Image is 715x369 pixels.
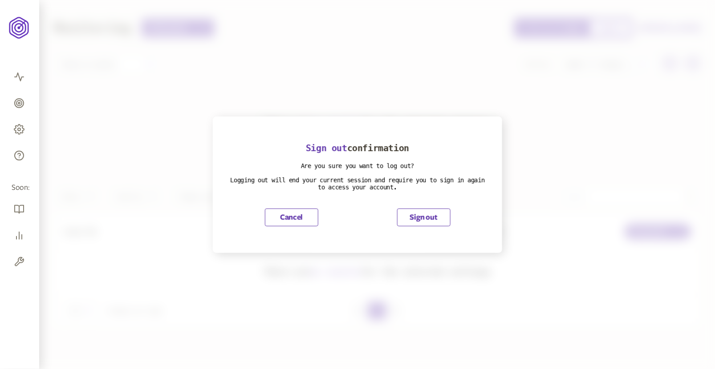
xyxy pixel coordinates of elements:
[227,162,488,191] p: Are you sure you want to log out? Logging out will end your current session and require you to si...
[306,143,347,153] span: Sign out
[227,143,488,153] h3: confirmation
[12,183,28,193] span: Soon:
[397,209,451,226] button: Sign out
[265,209,318,226] button: Cancel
